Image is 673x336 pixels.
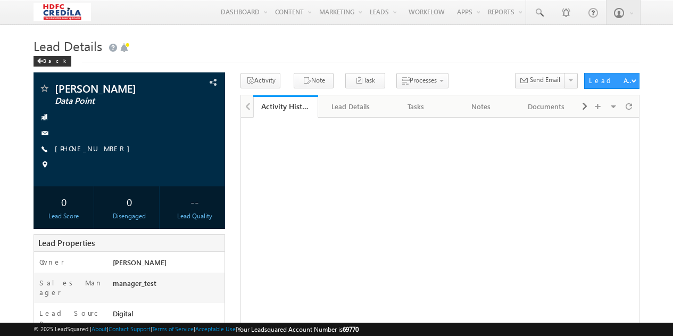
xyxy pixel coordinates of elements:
span: Send Email [530,75,560,85]
span: 69770 [343,325,359,333]
span: Your Leadsquared Account Number is [237,325,359,333]
label: Sales Manager [39,278,103,297]
div: 0 [102,192,156,211]
span: Data Point [55,96,172,106]
a: Contact Support [109,325,151,332]
div: Documents [522,100,570,113]
label: Owner [39,257,64,267]
a: Terms of Service [152,325,194,332]
div: Lead Score [36,211,91,221]
a: Back [34,55,77,64]
img: Custom Logo [34,3,90,21]
a: Activity History [253,95,319,118]
button: Task [345,73,385,88]
span: [PERSON_NAME] [55,83,172,94]
div: Lead Quality [167,211,222,221]
div: Back [34,56,71,67]
span: Lead Properties [38,237,95,248]
a: About [92,325,107,332]
span: [PERSON_NAME] [113,258,167,267]
button: Activity [240,73,280,88]
span: Lead Details [34,37,102,54]
a: Tasks [384,95,449,118]
button: Note [294,73,334,88]
span: Processes [410,76,437,84]
button: Send Email [515,73,565,88]
div: Disengaged [102,211,156,221]
button: Processes [396,73,448,88]
div: -- [167,192,222,211]
a: Lead Details [318,95,384,118]
a: Documents [514,95,579,118]
div: manager_test [110,278,225,293]
div: Tasks [392,100,439,113]
div: Notes [458,100,505,113]
div: Activity History [261,101,311,111]
a: [PHONE_NUMBER] [55,144,135,153]
div: Lead Details [327,100,374,113]
a: Acceptable Use [195,325,236,332]
div: Digital [110,308,225,323]
span: © 2025 LeadSquared | | | | | [34,324,359,334]
div: 0 [36,192,91,211]
label: Lead Source [39,308,103,327]
button: Lead Actions [584,73,639,89]
div: Lead Actions [589,76,634,85]
a: Notes [449,95,514,118]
